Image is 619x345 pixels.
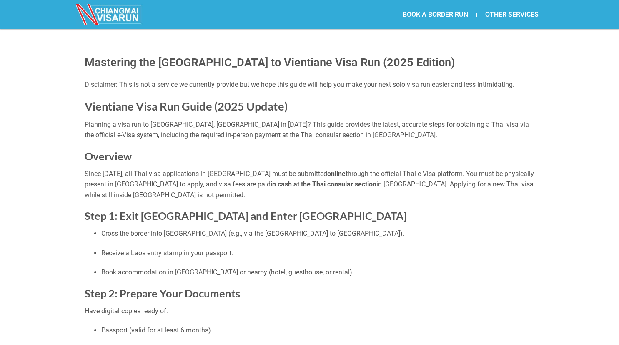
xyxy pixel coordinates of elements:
[85,119,535,141] p: Planning a visa run to [GEOGRAPHIC_DATA], [GEOGRAPHIC_DATA] in [DATE]? This guide provides the la...
[85,287,535,300] h2: Step 2: Prepare Your Documents
[85,54,535,71] h1: Mastering the [GEOGRAPHIC_DATA] to Vientiane Visa Run (2025 Edition)
[101,228,535,239] p: Cross the border into [GEOGRAPHIC_DATA] (e.g., via the [GEOGRAPHIC_DATA] to [GEOGRAPHIC_DATA]).
[85,149,535,163] h2: Overview
[101,267,535,278] p: Book accommodation in [GEOGRAPHIC_DATA] or nearby (hotel, guesthouse, or rental).
[327,170,346,178] strong: online
[85,169,535,201] p: Since [DATE], all Thai visa applications in [GEOGRAPHIC_DATA] must be submitted through the offic...
[271,180,376,188] strong: in cash at the Thai consular section
[101,325,535,336] p: Passport (valid for at least 6 months)
[85,306,535,317] p: Have digital copies ready of:
[85,99,535,113] h1: Vientiane Visa Run Guide (2025 Update)
[394,5,476,24] a: BOOK A BORDER RUN
[85,209,535,223] h2: Step 1: Exit [GEOGRAPHIC_DATA] and Enter [GEOGRAPHIC_DATA]
[309,5,547,24] nav: Menu
[85,81,514,88] span: Disclaimer: This is not a service we currently provide but we hope this guide will help you make ...
[101,248,535,259] p: Receive a Laos entry stamp in your passport.
[477,5,547,24] a: OTHER SERVICES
